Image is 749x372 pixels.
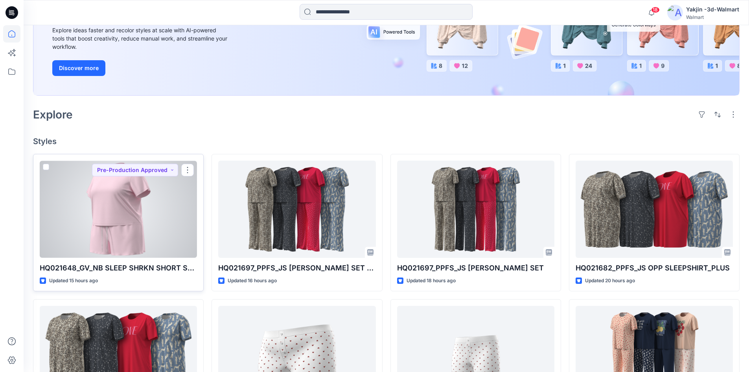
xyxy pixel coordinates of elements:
[651,7,660,13] span: 18
[40,161,197,258] a: HQ021648_GV_NB SLEEP SHRKN SHORT SET PLUS
[576,263,733,274] p: HQ021682_PPFS_JS OPP SLEEPSHIRT_PLUS
[686,14,739,20] div: Walmart
[218,263,375,274] p: HQ021697_PPFS_JS [PERSON_NAME] SET PLUS
[228,277,277,285] p: Updated 16 hours ago
[397,263,554,274] p: HQ021697_PPFS_JS [PERSON_NAME] SET
[686,5,739,14] div: Yakjin -3d-Walmart
[218,161,375,258] a: HQ021697_PPFS_JS OPP PJ SET PLUS
[33,108,73,121] h2: Explore
[667,5,683,20] img: avatar
[576,161,733,258] a: HQ021682_PPFS_JS OPP SLEEPSHIRT_PLUS
[407,277,456,285] p: Updated 18 hours ago
[52,60,229,76] a: Discover more
[585,277,635,285] p: Updated 20 hours ago
[397,161,554,258] a: HQ021697_PPFS_JS OPP PJ SET
[33,137,740,146] h4: Styles
[52,60,105,76] button: Discover more
[49,277,98,285] p: Updated 15 hours ago
[52,26,229,51] div: Explore ideas faster and recolor styles at scale with AI-powered tools that boost creativity, red...
[40,263,197,274] p: HQ021648_GV_NB SLEEP SHRKN SHORT SET PLUS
